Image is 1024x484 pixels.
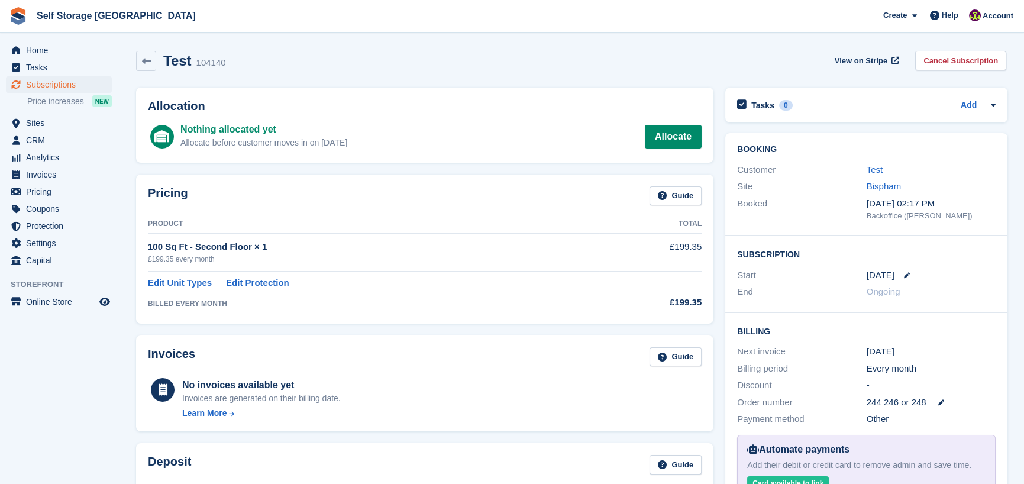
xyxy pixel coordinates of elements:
span: Create [883,9,907,21]
a: menu [6,166,112,183]
a: menu [6,132,112,149]
div: [DATE] 02:17 PM [867,197,996,211]
h2: Allocation [148,99,702,113]
div: Backoffice ([PERSON_NAME]) [867,210,996,222]
div: Start [737,269,867,282]
div: Payment method [737,412,867,426]
div: Next invoice [737,345,867,359]
a: Test [867,164,883,175]
div: Allocate before customer moves in on [DATE] [180,137,347,149]
img: Nicholas Williams [969,9,981,21]
span: Analytics [26,149,97,166]
div: 0 [779,100,793,111]
h2: Subscription [737,248,996,260]
th: Total [599,215,702,234]
div: Automate payments [747,443,986,457]
span: Capital [26,252,97,269]
span: Storefront [11,279,118,291]
a: Edit Protection [226,276,289,290]
span: Online Store [26,293,97,310]
div: End [737,285,867,299]
a: Edit Unit Types [148,276,212,290]
div: 100 Sq Ft - Second Floor × 1 [148,240,599,254]
a: menu [6,149,112,166]
h2: Booking [737,145,996,154]
h2: Tasks [751,100,774,111]
a: menu [6,293,112,310]
a: Allocate [645,125,702,149]
th: Product [148,215,599,234]
div: £199.35 [599,296,702,309]
span: Ongoing [867,286,900,296]
h2: Billing [737,325,996,337]
div: NEW [92,95,112,107]
div: Billing period [737,362,867,376]
h2: Test [163,53,192,69]
span: Account [983,10,1013,22]
a: menu [6,201,112,217]
div: Every month [867,362,996,376]
a: Guide [650,186,702,206]
div: Nothing allocated yet [180,122,347,137]
div: Order number [737,396,867,409]
span: Home [26,42,97,59]
img: stora-icon-8386f47178a22dfd0bd8f6a31ec36ba5ce8667c1dd55bd0f319d3a0aa187defe.svg [9,7,27,25]
time: 2025-09-16 00:00:00 UTC [867,269,894,282]
div: Add their debit or credit card to remove admin and save time. [747,459,986,472]
div: Other [867,412,996,426]
span: Invoices [26,166,97,183]
span: CRM [26,132,97,149]
a: Self Storage [GEOGRAPHIC_DATA] [32,6,201,25]
a: menu [6,76,112,93]
div: - [867,379,996,392]
a: menu [6,59,112,76]
a: Guide [650,347,702,367]
a: Cancel Subscription [915,51,1006,70]
h2: Pricing [148,186,188,206]
span: Subscriptions [26,76,97,93]
a: Learn More [182,407,341,420]
div: Invoices are generated on their billing date. [182,392,341,405]
span: Settings [26,235,97,251]
span: Protection [26,218,97,234]
div: £199.35 every month [148,254,599,264]
span: Price increases [27,96,84,107]
a: menu [6,235,112,251]
a: Guide [650,455,702,475]
a: Preview store [98,295,112,309]
div: Discount [737,379,867,392]
a: menu [6,252,112,269]
span: 244 246 or 248 [867,396,926,409]
span: Help [942,9,958,21]
h2: Deposit [148,455,191,475]
span: View on Stripe [835,55,887,67]
div: Learn More [182,407,227,420]
div: No invoices available yet [182,378,341,392]
div: 104140 [196,56,226,70]
a: menu [6,218,112,234]
a: View on Stripe [830,51,902,70]
a: Bispham [867,181,901,191]
a: menu [6,115,112,131]
div: [DATE] [867,345,996,359]
span: Sites [26,115,97,131]
span: Tasks [26,59,97,76]
a: Price increases NEW [27,95,112,108]
a: Add [961,99,977,112]
td: £199.35 [599,234,702,271]
span: Pricing [26,183,97,200]
a: menu [6,42,112,59]
h2: Invoices [148,347,195,367]
a: menu [6,183,112,200]
span: Coupons [26,201,97,217]
div: Site [737,180,867,193]
div: Customer [737,163,867,177]
div: Booked [737,197,867,222]
div: BILLED EVERY MONTH [148,298,599,309]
